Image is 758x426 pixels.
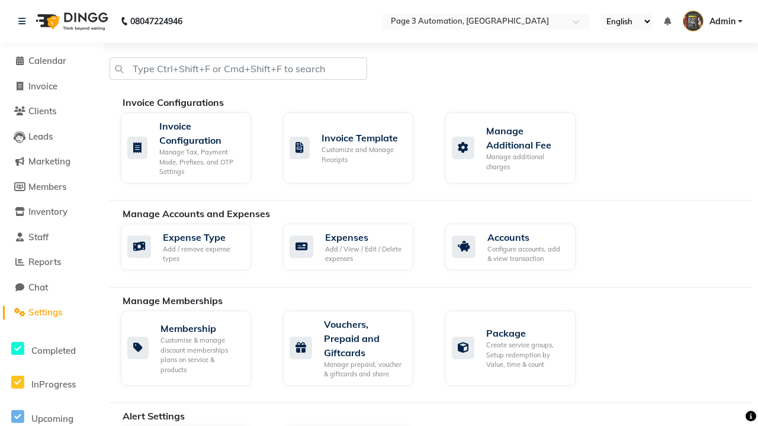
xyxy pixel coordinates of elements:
div: Manage additional charges [486,152,566,172]
a: Chat [3,281,101,295]
span: Upcoming [31,413,73,424]
span: Calendar [28,55,66,66]
a: Leads [3,130,101,144]
span: Settings [28,306,62,318]
a: Members [3,180,101,194]
span: Chat [28,282,48,293]
span: Invoice [28,80,57,92]
span: InProgress [31,379,76,390]
div: Customise & manage discount memberships plans on service & products [160,335,242,375]
div: Invoice Template [322,131,404,145]
a: ExpensesAdd / View / Edit / Delete expenses [283,224,428,270]
div: Manage Additional Fee [486,124,566,152]
div: Expenses [325,230,404,244]
b: 08047224946 [130,5,182,38]
span: Clients [28,105,56,117]
a: Clients [3,105,101,118]
div: Accounts [487,230,566,244]
a: Staff [3,231,101,244]
span: Completed [31,345,76,356]
input: Type Ctrl+Shift+F or Cmd+Shift+F to search [110,57,367,80]
a: Invoice TemplateCustomize and Manage Receipts [283,112,428,183]
a: Marketing [3,155,101,169]
div: Create service groups, Setup redemption by Value, time & count [486,340,566,370]
a: PackageCreate service groups, Setup redemption by Value, time & count [445,311,590,386]
a: MembershipCustomise & manage discount memberships plans on service & products [121,311,265,386]
span: Staff [28,231,49,243]
span: Admin [709,15,735,28]
div: Configure accounts, add & view transaction [487,244,566,264]
span: Reports [28,256,61,267]
div: Package [486,326,566,340]
div: Invoice Configuration [159,119,242,147]
a: Manage Additional FeeManage additional charges [445,112,590,183]
a: Inventory [3,205,101,219]
span: Members [28,181,66,192]
span: Leads [28,131,53,142]
img: logo [30,5,111,38]
div: Add / remove expense types [163,244,242,264]
div: Membership [160,321,242,335]
span: Inventory [28,206,68,217]
a: AccountsConfigure accounts, add & view transaction [445,224,590,270]
span: Marketing [28,156,70,167]
img: Admin [683,11,704,31]
a: Expense TypeAdd / remove expense types [121,224,265,270]
a: Settings [3,306,101,319]
div: Manage prepaid, voucher & giftcards and share [324,360,404,379]
a: Reports [3,256,101,269]
div: Manage Tax, Payment Mode, Prefixes, and OTP Settings [159,147,242,177]
div: Add / View / Edit / Delete expenses [325,244,404,264]
div: Vouchers, Prepaid and Giftcards [324,317,404,360]
div: Customize and Manage Receipts [322,145,404,164]
a: Calendar [3,54,101,68]
div: Expense Type [163,230,242,244]
a: Vouchers, Prepaid and GiftcardsManage prepaid, voucher & giftcards and share [283,311,428,386]
a: Invoice [3,80,101,93]
a: Invoice ConfigurationManage Tax, Payment Mode, Prefixes, and OTP Settings [121,112,265,183]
